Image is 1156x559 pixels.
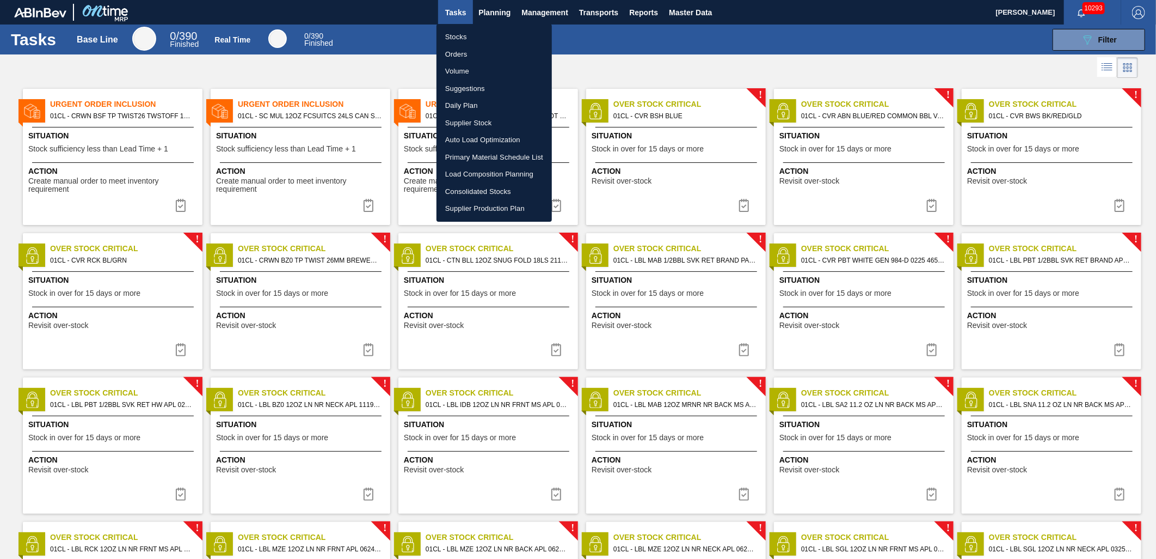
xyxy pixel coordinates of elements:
a: Stocks [436,28,552,46]
a: Load Composition Planning [436,166,552,183]
a: Orders [436,46,552,63]
a: Consolidated Stocks [436,183,552,200]
a: Supplier Production Plan [436,200,552,217]
a: Primary Material Schedule List [436,149,552,166]
a: Daily Plan [436,97,552,114]
a: Auto Load Optimization [436,131,552,149]
a: Suggestions [436,80,552,98]
a: Supplier Stock [436,114,552,132]
a: Volume [436,63,552,80]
